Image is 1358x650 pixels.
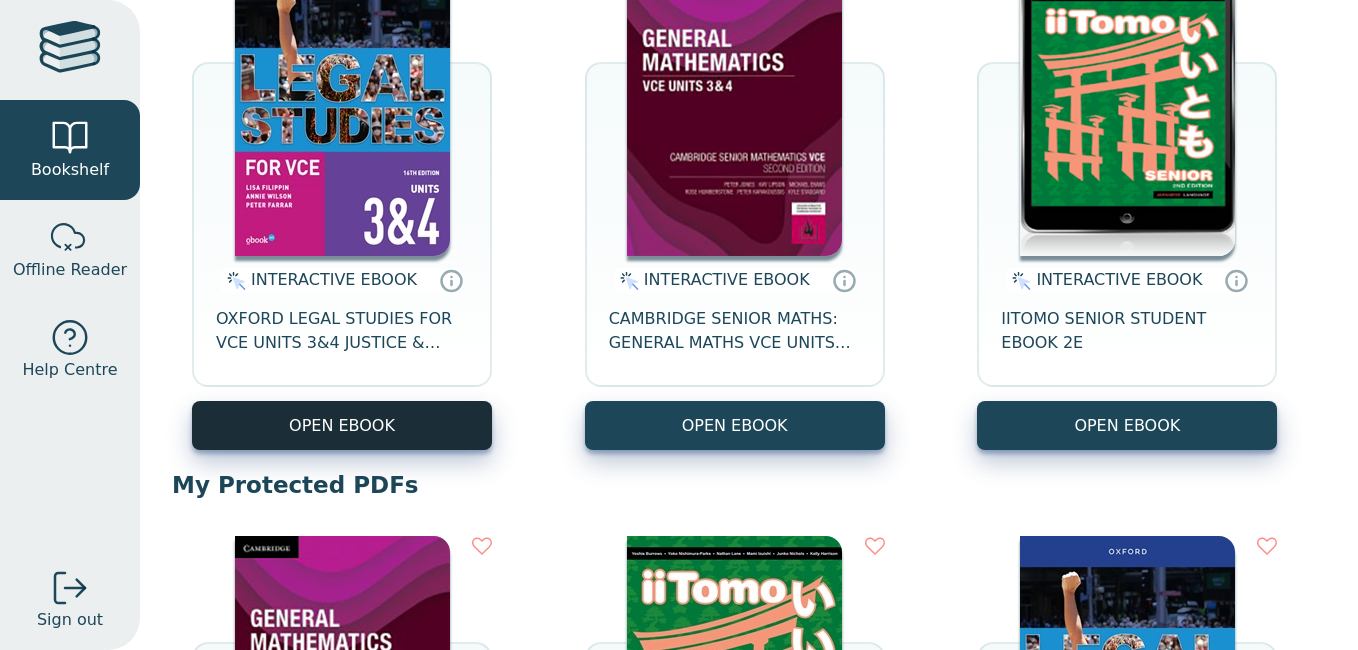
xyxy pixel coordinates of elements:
[216,307,468,355] span: OXFORD LEGAL STUDIES FOR VCE UNITS 3&4 JUSTICE & OUTCOMES STUDENT OBOOK + ASSESS 16E
[609,307,861,355] span: CAMBRIDGE SENIOR MATHS: GENERAL MATHS VCE UNITS 3&4 EBOOK 2E
[37,608,103,632] span: Sign out
[1036,270,1202,289] span: INTERACTIVE EBOOK
[585,401,885,450] button: OPEN EBOOK
[192,401,492,450] button: OPEN EBOOK
[977,401,1277,450] button: OPEN EBOOK
[13,258,127,282] span: Offline Reader
[644,270,810,289] span: INTERACTIVE EBOOK
[439,268,463,292] a: Interactive eBooks are accessed online via the publisher’s portal. They contain interactive resou...
[221,269,246,293] img: interactive.svg
[614,269,639,293] img: interactive.svg
[251,270,417,289] span: INTERACTIVE EBOOK
[1001,307,1253,355] span: IITOMO SENIOR STUDENT EBOOK 2E
[31,158,109,182] span: Bookshelf
[1224,268,1248,292] a: Interactive eBooks are accessed online via the publisher’s portal. They contain interactive resou...
[22,358,117,382] span: Help Centre
[1006,269,1031,293] img: interactive.svg
[832,268,856,292] a: Interactive eBooks are accessed online via the publisher’s portal. They contain interactive resou...
[172,470,1326,500] p: My Protected PDFs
